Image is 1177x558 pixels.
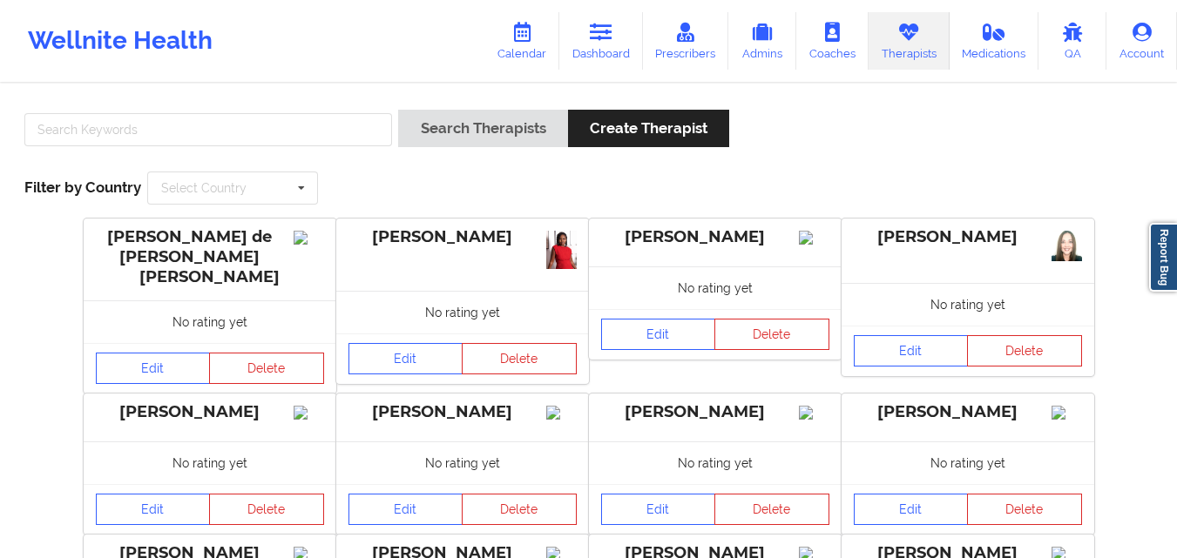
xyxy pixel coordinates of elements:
div: [PERSON_NAME] [601,227,829,247]
a: Edit [96,353,211,384]
div: [PERSON_NAME] [854,227,1082,247]
img: Image%2Fplaceholer-image.png [1052,406,1082,420]
a: Edit [96,494,211,525]
button: Delete [967,335,1082,366]
a: Edit [854,494,969,525]
button: Delete [209,494,324,525]
img: Image%2Fplaceholer-image.png [294,231,324,245]
button: Delete [714,319,829,350]
img: Image%2Fplaceholer-image.png [799,231,829,245]
button: Delete [462,343,577,374]
div: [PERSON_NAME] [96,402,324,422]
div: No rating yet [842,441,1094,484]
a: QA [1038,12,1106,70]
a: Report Bug [1149,223,1177,292]
div: [PERSON_NAME] [348,402,577,422]
div: Select Country [161,182,247,194]
img: Image%2Fplaceholer-image.png [546,406,577,420]
div: No rating yet [589,441,842,484]
div: No rating yet [336,291,589,333]
input: Search Keywords [24,113,392,146]
a: Edit [601,494,716,525]
img: abf20414-8f00-4ba2-a6e7-ad757038051d_1000044848.png [1052,231,1082,261]
a: Account [1106,12,1177,70]
div: No rating yet [589,266,842,309]
button: Delete [462,494,577,525]
div: [PERSON_NAME] [348,227,577,247]
a: Edit [348,343,463,374]
a: Therapists [869,12,950,70]
div: No rating yet [84,300,336,343]
a: Edit [601,319,716,350]
img: 81dabaca-0af0-4ef0-b0f2-0826786273fa_JES_0655ee.jpg [546,231,577,269]
a: Medications [950,12,1039,70]
a: Dashboard [559,12,643,70]
button: Delete [714,494,829,525]
img: Image%2Fplaceholer-image.png [799,406,829,420]
a: Calendar [484,12,559,70]
div: No rating yet [336,441,589,484]
button: Delete [209,353,324,384]
a: Admins [728,12,796,70]
div: [PERSON_NAME] [601,402,829,422]
button: Search Therapists [398,110,567,147]
div: [PERSON_NAME] de [PERSON_NAME] [PERSON_NAME] [96,227,324,287]
div: No rating yet [84,441,336,484]
span: Filter by Country [24,178,141,196]
div: No rating yet [842,283,1094,326]
a: Edit [854,335,969,366]
a: Coaches [796,12,869,70]
button: Create Therapist [568,110,729,147]
a: Edit [348,494,463,525]
button: Delete [967,494,1082,525]
div: [PERSON_NAME] [854,402,1082,422]
a: Prescribers [643,12,729,70]
img: Image%2Fplaceholer-image.png [294,406,324,420]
